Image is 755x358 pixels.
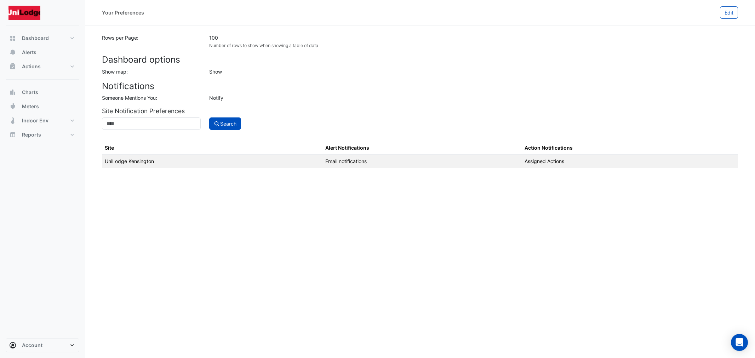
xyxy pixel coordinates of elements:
h5: Site Notification Preferences [102,107,738,115]
div: Open Intercom Messenger [731,334,748,351]
button: Edit [720,6,738,19]
button: Charts [6,85,79,99]
label: Someone Mentions You: [102,94,157,102]
div: Your Preferences [102,9,144,16]
span: Charts [22,89,38,96]
button: Meters [6,99,79,114]
div: Rows per Page: [98,34,205,49]
div: 100 [209,34,738,41]
button: Indoor Env [6,114,79,128]
span: Meters [22,103,39,110]
td: Email notifications [322,155,522,168]
div: Show [205,68,742,75]
th: Action Notifications [522,141,738,155]
img: Company Logo [8,6,40,20]
button: Reports [6,128,79,142]
th: Alert Notifications [322,141,522,155]
button: Dashboard [6,31,79,45]
span: Edit [725,10,733,16]
app-icon: Reports [9,131,16,138]
span: Actions [22,63,41,70]
span: Dashboard [22,35,49,42]
app-icon: Charts [9,89,16,96]
div: Notify [205,94,742,102]
small: Number of rows to show when showing a table of data [209,43,318,48]
label: Show map: [102,68,128,75]
h3: Notifications [102,81,738,91]
app-icon: Dashboard [9,35,16,42]
span: Reports [22,131,41,138]
td: UniLodge Kensington [102,155,322,168]
app-icon: Alerts [9,49,16,56]
button: Search [209,117,241,130]
span: Account [22,342,42,349]
app-icon: Actions [9,63,16,70]
span: Alerts [22,49,36,56]
app-icon: Indoor Env [9,117,16,124]
h3: Dashboard options [102,54,738,65]
th: Site [102,141,322,155]
app-icon: Meters [9,103,16,110]
td: Assigned Actions [522,155,738,168]
button: Account [6,338,79,352]
button: Alerts [6,45,79,59]
span: Indoor Env [22,117,48,124]
button: Actions [6,59,79,74]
